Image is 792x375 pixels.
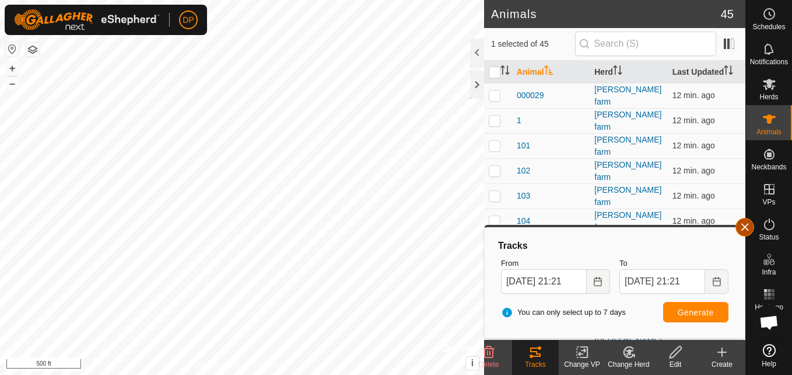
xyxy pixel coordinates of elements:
[750,58,788,65] span: Notifications
[183,14,194,26] span: DP
[762,360,776,367] span: Help
[594,134,663,158] div: [PERSON_NAME] farm
[756,129,782,136] span: Animals
[759,234,779,241] span: Status
[652,359,699,370] div: Edit
[751,164,786,171] span: Neckbands
[594,84,663,108] div: [PERSON_NAME] farm
[721,5,734,23] span: 45
[605,359,652,370] div: Change Herd
[752,23,785,30] span: Schedules
[559,359,605,370] div: Change VP
[672,116,715,125] span: Sep 28, 2025, 9:08 PM
[672,191,715,200] span: Sep 28, 2025, 9:08 PM
[762,199,775,206] span: VPs
[479,360,499,369] span: Delete
[5,61,19,75] button: +
[672,216,715,225] span: Sep 28, 2025, 9:08 PM
[196,360,240,370] a: Privacy Policy
[672,141,715,150] span: Sep 28, 2025, 9:08 PM
[501,258,610,269] label: From
[699,359,745,370] div: Create
[668,61,745,84] th: Last Updated
[5,42,19,56] button: Reset Map
[491,7,721,21] h2: Animals
[471,358,474,368] span: i
[762,269,776,276] span: Infra
[517,215,530,227] span: 104
[678,308,714,317] span: Generate
[512,61,590,84] th: Animal
[590,61,667,84] th: Herd
[724,67,733,77] p-sorticon: Activate to sort
[587,269,610,294] button: Choose Date
[594,209,663,234] div: [PERSON_NAME] farm
[575,32,716,56] input: Search (S)
[594,109,663,133] div: [PERSON_NAME] farm
[466,357,479,370] button: i
[254,360,288,370] a: Contact Us
[512,359,559,370] div: Tracks
[517,190,530,202] span: 103
[491,38,575,50] span: 1 selected of 45
[672,91,715,100] span: Sep 28, 2025, 9:08 PM
[613,67,622,77] p-sorticon: Activate to sort
[501,307,626,318] span: You can only select up to 7 days
[594,159,663,183] div: [PERSON_NAME] farm
[500,67,510,77] p-sorticon: Activate to sort
[705,269,728,294] button: Choose Date
[5,77,19,91] button: –
[517,140,530,152] span: 101
[544,67,553,77] p-sorticon: Activate to sort
[619,258,728,269] label: To
[672,166,715,175] span: Sep 28, 2025, 9:08 PM
[759,93,778,100] span: Herds
[517,89,544,102] span: 000029
[517,165,530,177] span: 102
[663,302,728,322] button: Generate
[496,239,733,253] div: Tracks
[594,184,663,209] div: [PERSON_NAME] farm
[746,339,792,372] a: Help
[14,9,160,30] img: Gallagher Logo
[755,304,783,311] span: Heatmap
[752,305,787,340] div: Open chat
[517,114,521,127] span: 1
[26,43,40,57] button: Map Layers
